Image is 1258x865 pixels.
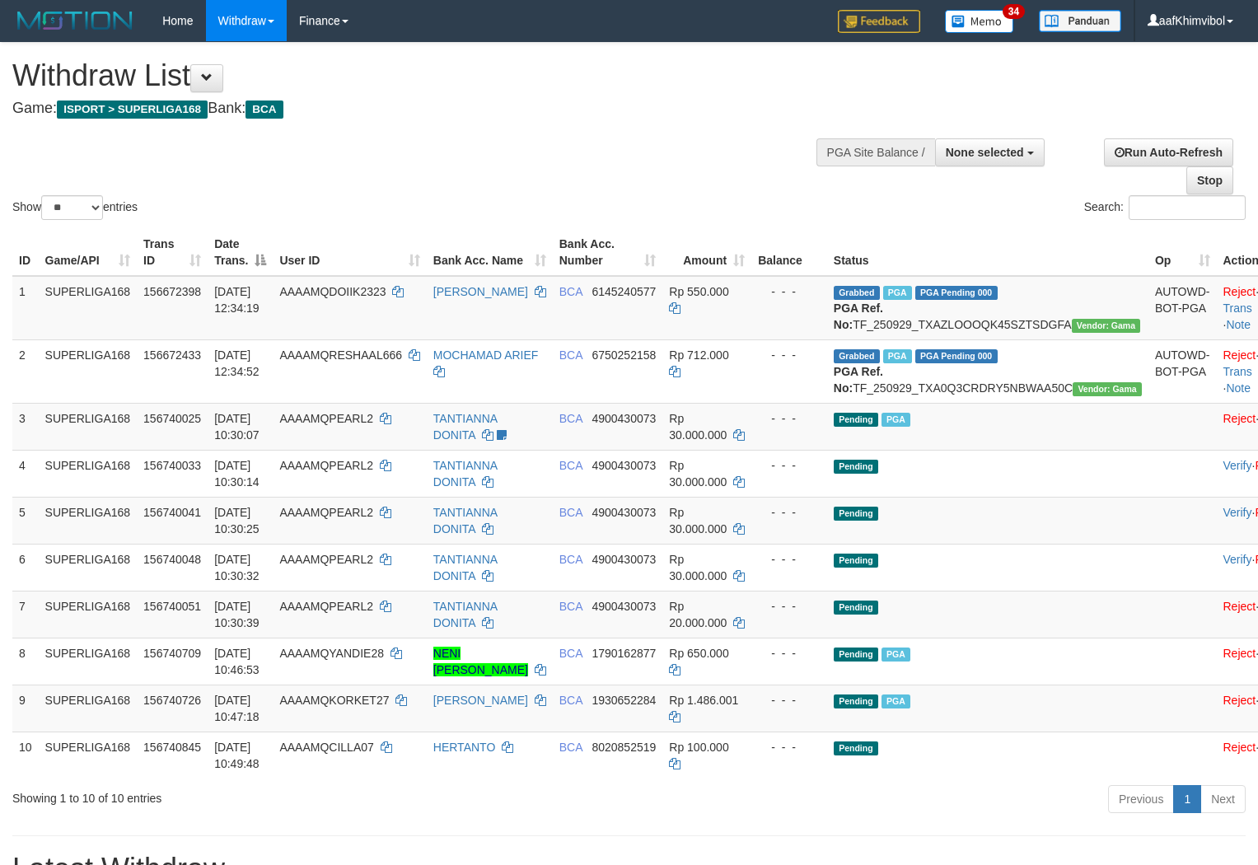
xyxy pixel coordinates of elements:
span: BCA [559,506,582,519]
div: PGA Site Balance / [816,138,935,166]
span: 156740709 [143,647,201,660]
span: Rp 1.486.001 [669,694,738,707]
div: - - - [758,457,821,474]
span: AAAAMQCILLA07 [279,741,373,754]
div: - - - [758,410,821,427]
span: Pending [834,413,878,427]
td: SUPERLIGA168 [39,591,138,638]
td: 7 [12,591,39,638]
span: BCA [559,741,582,754]
a: Reject [1223,647,1256,660]
a: Verify [1223,506,1252,519]
th: Game/API: activate to sort column ascending [39,229,138,276]
span: 156672398 [143,285,201,298]
span: PGA Pending [915,286,998,300]
td: 10 [12,732,39,778]
div: - - - [758,598,821,615]
span: Rp 30.000.000 [669,506,727,535]
div: Showing 1 to 10 of 10 entries [12,783,512,807]
span: Copy 1930652284 to clipboard [592,694,656,707]
span: BCA [559,694,582,707]
div: - - - [758,692,821,708]
td: 6 [12,544,39,591]
span: [DATE] 12:34:19 [214,285,260,315]
td: AUTOWD-BOT-PGA [1148,276,1217,340]
a: HERTANTO [433,741,495,754]
span: Copy 4900430073 to clipboard [592,553,656,566]
div: - - - [758,739,821,755]
span: Pending [834,507,878,521]
span: Rp 650.000 [669,647,728,660]
span: Copy 8020852519 to clipboard [592,741,656,754]
span: 156672433 [143,348,201,362]
div: - - - [758,645,821,662]
th: Trans ID: activate to sort column ascending [137,229,208,276]
h4: Game: Bank: [12,101,822,117]
span: Marked by aafmaleo [882,413,910,427]
td: TF_250929_TXAZLOOOQK45SZTSDGFA [827,276,1148,340]
a: Reject [1223,285,1256,298]
div: - - - [758,347,821,363]
a: Reject [1223,412,1256,425]
span: 156740048 [143,553,201,566]
span: Copy 4900430073 to clipboard [592,459,656,472]
span: Pending [834,741,878,755]
a: Note [1226,381,1251,395]
a: TANTIANNA DONITA [433,506,498,535]
a: [PERSON_NAME] [433,694,528,707]
label: Show entries [12,195,138,220]
span: [DATE] 10:30:25 [214,506,260,535]
a: Note [1226,318,1251,331]
th: Bank Acc. Number: activate to sort column ascending [553,229,663,276]
span: Rp 30.000.000 [669,412,727,442]
span: 156740033 [143,459,201,472]
span: Copy 6145240577 to clipboard [592,285,656,298]
img: Button%20Memo.svg [945,10,1014,33]
span: Grabbed [834,349,880,363]
td: SUPERLIGA168 [39,403,138,450]
span: Copy 4900430073 to clipboard [592,600,656,613]
img: panduan.png [1039,10,1121,32]
td: 4 [12,450,39,497]
span: AAAAMQYANDIE28 [279,647,384,660]
th: User ID: activate to sort column ascending [273,229,426,276]
span: AAAAMQRESHAAL666 [279,348,402,362]
span: Rp 30.000.000 [669,459,727,489]
span: Rp 30.000.000 [669,553,727,582]
a: TANTIANNA DONITA [433,553,498,582]
span: [DATE] 10:30:07 [214,412,260,442]
td: SUPERLIGA168 [39,685,138,732]
a: Reject [1223,348,1256,362]
th: Date Trans.: activate to sort column descending [208,229,273,276]
h1: Withdraw List [12,59,822,92]
span: Pending [834,648,878,662]
span: BCA [559,459,582,472]
span: BCA [559,553,582,566]
span: [DATE] 10:30:39 [214,600,260,629]
span: Rp 550.000 [669,285,728,298]
th: Amount: activate to sort column ascending [662,229,751,276]
span: Rp 712.000 [669,348,728,362]
span: None selected [946,146,1024,159]
span: Copy 4900430073 to clipboard [592,412,656,425]
span: [DATE] 10:30:32 [214,553,260,582]
span: Grabbed [834,286,880,300]
select: Showentries [41,195,103,220]
span: 34 [1003,4,1025,19]
span: Pending [834,554,878,568]
b: PGA Ref. No: [834,365,883,395]
td: SUPERLIGA168 [39,497,138,544]
a: NENI [PERSON_NAME] [433,647,528,676]
span: [DATE] 10:49:48 [214,741,260,770]
a: Previous [1108,785,1174,813]
a: Reject [1223,600,1256,613]
span: Copy 6750252158 to clipboard [592,348,656,362]
span: Rp 20.000.000 [669,600,727,629]
span: Rp 100.000 [669,741,728,754]
label: Search: [1084,195,1246,220]
span: Marked by aafsoycanthlai [883,286,912,300]
td: SUPERLIGA168 [39,276,138,340]
a: Run Auto-Refresh [1104,138,1233,166]
a: Verify [1223,459,1252,472]
button: None selected [935,138,1045,166]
